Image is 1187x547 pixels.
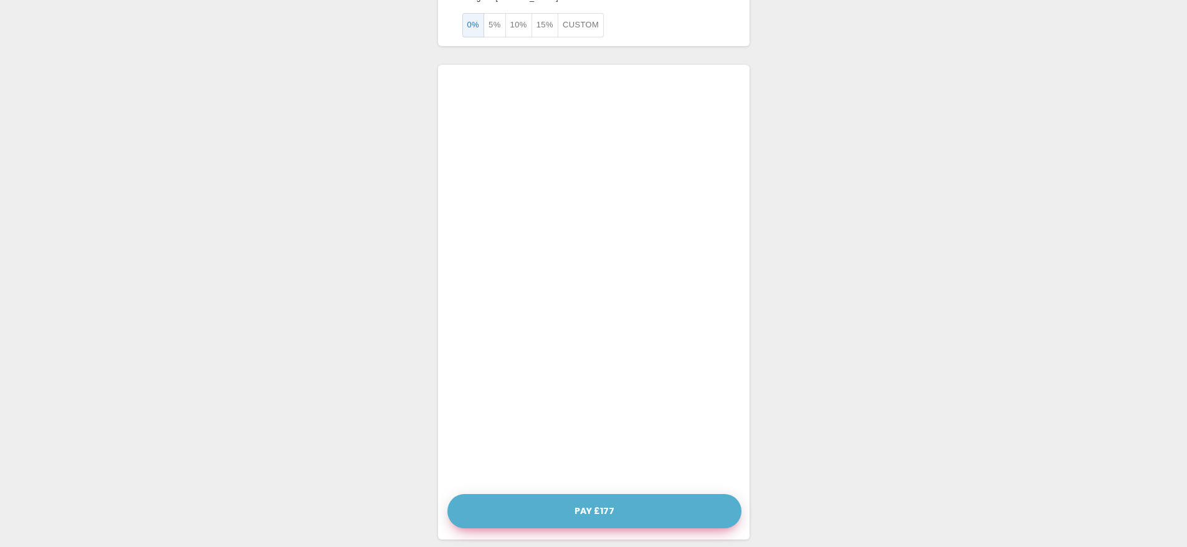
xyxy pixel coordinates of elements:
[558,13,604,37] button: Custom
[532,13,558,37] button: 15%
[462,13,485,37] button: 0%
[484,13,506,37] button: 5%
[505,13,532,37] button: 10%
[447,494,741,528] button: Pay £177
[444,71,743,486] iframe: Secure payment input frame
